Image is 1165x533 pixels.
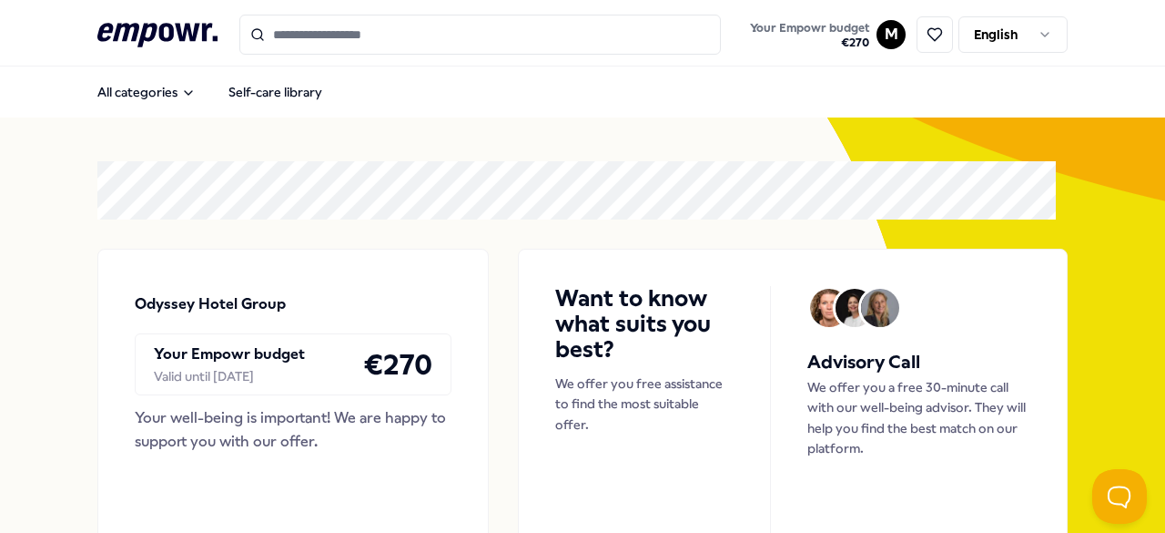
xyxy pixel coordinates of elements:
button: All categories [83,74,210,110]
img: Avatar [836,289,874,327]
nav: Main [83,74,337,110]
span: Your Empowr budget [750,21,869,36]
div: Valid until [DATE] [154,366,305,386]
h5: Advisory Call [807,348,1030,377]
input: Search for products, categories or subcategories [239,15,722,55]
p: We offer you a free 30-minute call with our well-being advisor. They will help you find the best ... [807,377,1030,459]
a: Self-care library [214,74,337,110]
button: Your Empowr budget€270 [746,17,873,54]
button: M [876,20,906,49]
a: Your Empowr budget€270 [743,15,876,54]
span: € 270 [750,36,869,50]
iframe: Help Scout Beacon - Open [1092,469,1147,524]
p: Your Empowr budget [154,343,305,366]
h4: Want to know what suits you best? [555,286,734,363]
p: Odyssey Hotel Group [135,292,286,316]
h4: € 270 [363,342,432,387]
p: We offer you free assistance to find the most suitable offer. [555,374,734,435]
img: Avatar [810,289,848,327]
div: Your well-being is important! We are happy to support you with our offer. [135,406,451,453]
img: Avatar [861,289,899,327]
